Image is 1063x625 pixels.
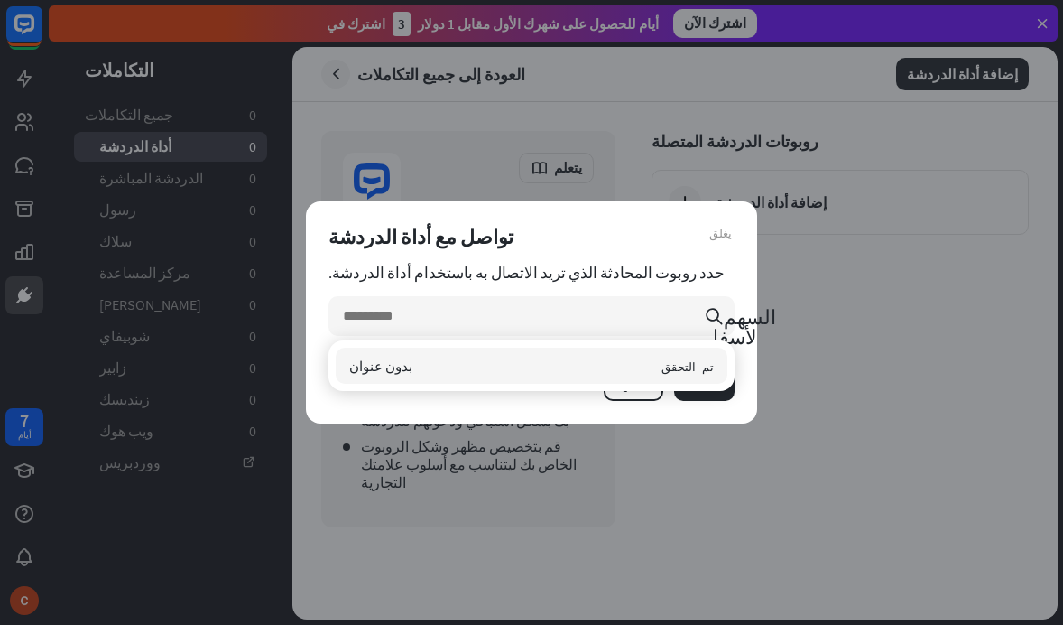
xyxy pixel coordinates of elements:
[328,224,513,249] font: تواصل مع أداة الدردشة
[704,306,776,346] font: السهم لأسفل
[709,227,732,238] font: يغلق
[328,263,725,283] font: حدد روبوت المحادثة الذي تريد الاتصال به باستخدام أداة الدردشة.
[661,360,714,372] font: تم التحقق
[14,7,69,61] button: افتح أداة الدردشة المباشرة
[349,358,412,375] font: بدون عنوان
